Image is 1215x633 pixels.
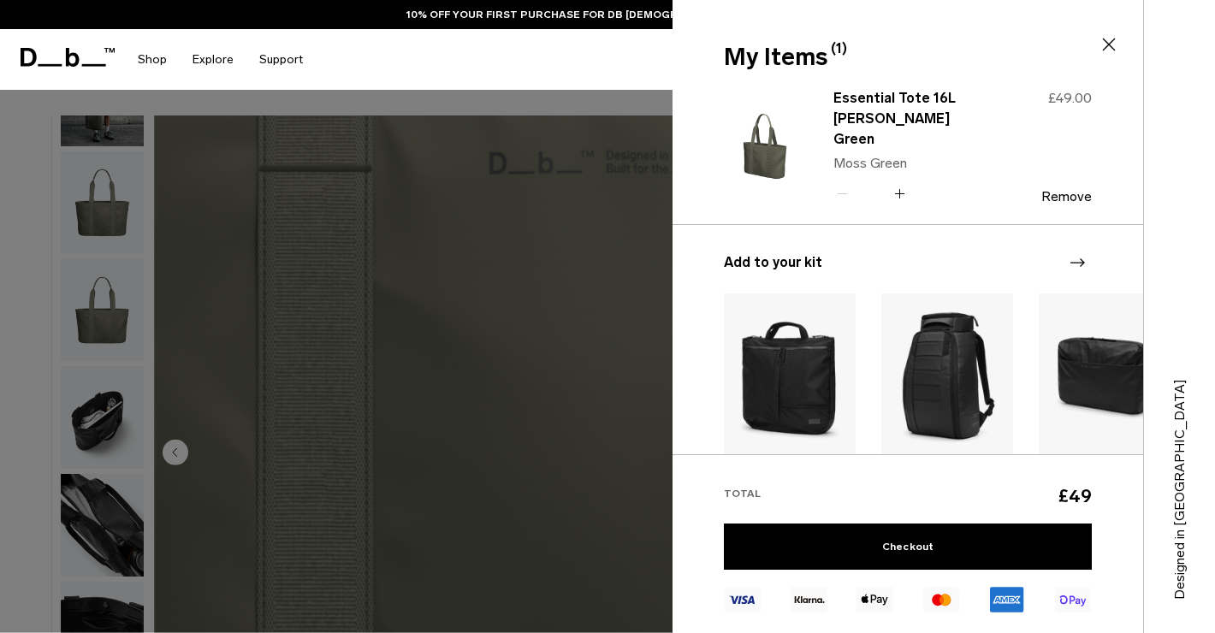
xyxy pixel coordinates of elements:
[406,7,809,22] a: 10% OFF YOUR FIRST PURCHASE FOR DB [DEMOGRAPHIC_DATA] MEMBERS
[125,29,316,90] nav: Main Navigation
[833,88,984,150] a: Essential Tote 16L [PERSON_NAME] Green
[1039,293,1171,458] img: Ramverk Laptop Organizer 16" Black Out
[833,153,984,174] p: Moss Green
[259,29,303,90] a: Support
[1058,485,1092,506] span: £49
[1048,90,1092,106] span: £49.00
[724,39,1088,75] div: My Items
[724,524,1092,570] a: Checkout
[724,488,761,500] span: Total
[1041,189,1092,204] button: Remove
[1065,244,1088,281] div: Next slide
[724,252,1092,273] h3: Add to your kit
[831,38,847,59] span: (1)
[881,293,1013,458] img: Hugger Backpack 30L Black Out
[193,29,234,90] a: Explore
[724,96,806,197] img: Essential Tote 16L Moss Green - Moss Green
[724,293,856,458] img: Utility Tote 32L Black Out
[138,29,167,90] a: Shop
[1170,343,1190,600] p: Designed in [GEOGRAPHIC_DATA]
